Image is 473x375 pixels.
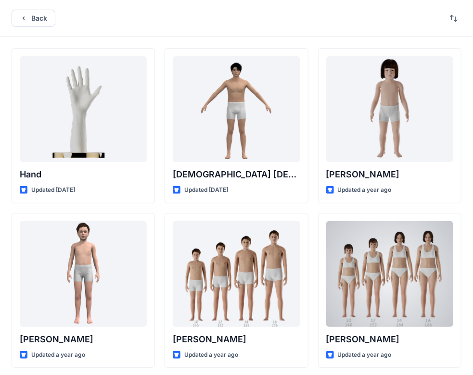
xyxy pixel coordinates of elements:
[20,221,147,327] a: Emil
[20,168,147,181] p: Hand
[173,221,300,327] a: Brandon
[338,185,392,195] p: Updated a year ago
[173,333,300,346] p: [PERSON_NAME]
[173,56,300,162] a: Male Asian
[326,221,453,327] a: Brenda
[338,350,392,360] p: Updated a year ago
[31,185,75,195] p: Updated [DATE]
[184,185,228,195] p: Updated [DATE]
[173,168,300,181] p: [DEMOGRAPHIC_DATA] [DEMOGRAPHIC_DATA]
[184,350,238,360] p: Updated a year ago
[326,56,453,162] a: Charlie
[12,10,55,27] button: Back
[20,56,147,162] a: Hand
[326,333,453,346] p: [PERSON_NAME]
[20,333,147,346] p: [PERSON_NAME]
[326,168,453,181] p: [PERSON_NAME]
[31,350,85,360] p: Updated a year ago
